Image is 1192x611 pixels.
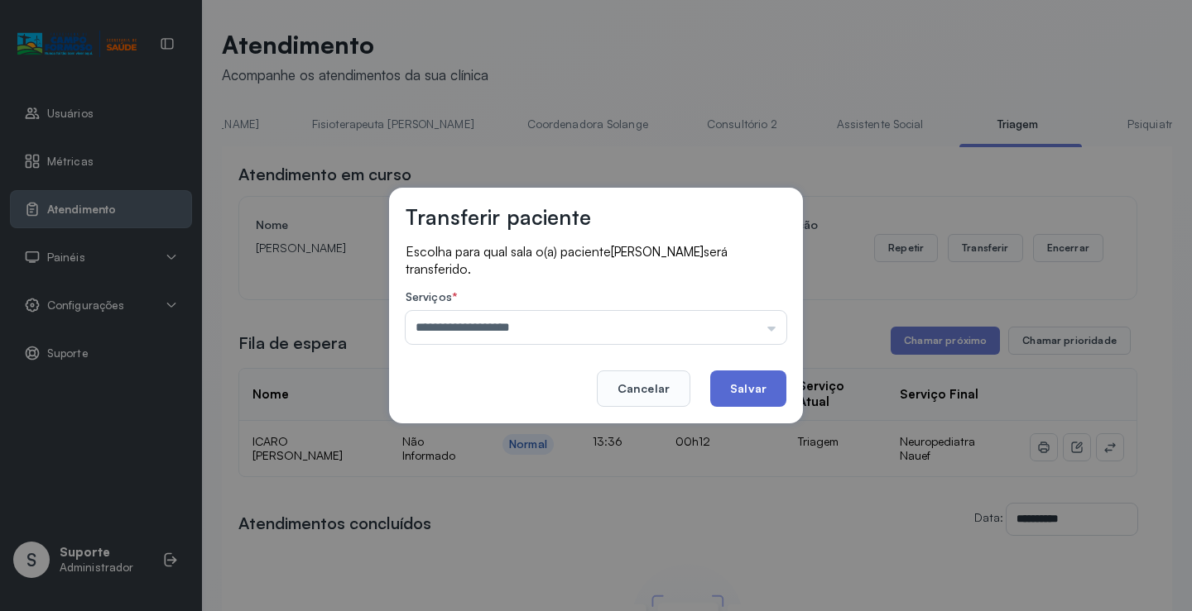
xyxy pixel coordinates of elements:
[611,244,704,260] span: [PERSON_NAME]
[597,370,690,407] button: Cancelar
[406,289,452,303] span: Serviços
[406,243,786,277] p: Escolha para qual sala o(a) paciente será transferido.
[710,370,786,407] button: Salvar
[406,204,591,230] h3: Transferir paciente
